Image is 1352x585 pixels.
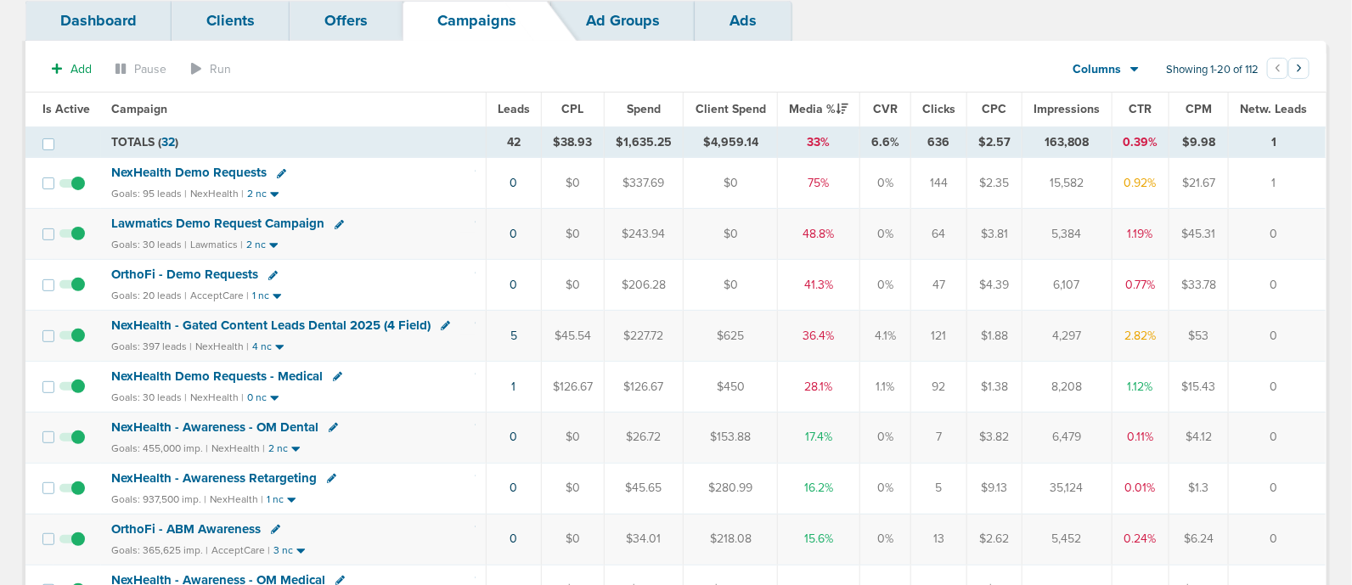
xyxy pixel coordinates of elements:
[542,361,605,412] td: $126.67
[172,1,290,41] a: Clients
[859,311,911,362] td: 4.1%
[911,260,967,311] td: 47
[967,311,1022,362] td: $1.88
[111,102,167,116] span: Campaign
[911,463,967,514] td: 5
[1241,102,1308,116] span: Netw. Leads
[604,209,683,260] td: $243.94
[778,463,860,514] td: 16.2%
[70,62,92,76] span: Add
[246,239,266,251] small: 2 nc
[190,290,249,301] small: AcceptCare |
[510,278,518,292] a: 0
[542,127,605,158] td: $38.93
[911,127,967,158] td: 636
[111,368,323,384] span: NexHealth Demo Requests - Medical
[684,127,778,158] td: $4,959.14
[542,260,605,311] td: $0
[911,412,967,463] td: 7
[101,127,486,158] td: TOTALS ( )
[1022,260,1112,311] td: 6,107
[1034,102,1100,116] span: Impressions
[1073,61,1122,78] span: Columns
[273,544,293,557] small: 3 nc
[1229,311,1327,362] td: 0
[1267,60,1310,81] ul: Pagination
[111,165,267,180] span: NexHealth Demo Requests
[778,311,860,362] td: 36.4%
[911,514,967,565] td: 13
[111,239,187,251] small: Goals: 30 leads |
[111,267,258,282] span: OrthoFi - Demo Requests
[25,1,172,41] a: Dashboard
[247,391,267,404] small: 0 nc
[684,514,778,565] td: $218.08
[1112,158,1169,209] td: 0.92%
[1112,311,1169,362] td: 2.82%
[252,340,272,353] small: 4 nc
[1112,412,1169,463] td: 0.11%
[1169,412,1229,463] td: $4.12
[111,470,317,486] span: NexHealth - Awareness Retargeting
[512,380,516,394] a: 1
[1169,158,1229,209] td: $21.67
[967,260,1022,311] td: $4.39
[542,412,605,463] td: $0
[604,463,683,514] td: $45.65
[190,391,244,403] small: NexHealth |
[1169,127,1229,158] td: $9.98
[778,260,860,311] td: 41.3%
[1169,514,1229,565] td: $6.24
[604,127,683,158] td: $1,635.25
[268,442,288,455] small: 2 nc
[510,532,518,546] a: 0
[190,188,244,200] small: NexHealth |
[111,442,208,455] small: Goals: 455,000 imp. |
[1169,361,1229,412] td: $15.43
[210,493,263,505] small: NexHealth |
[684,260,778,311] td: $0
[1022,463,1112,514] td: 35,124
[778,412,860,463] td: 17.4%
[684,412,778,463] td: $153.88
[1022,311,1112,362] td: 4,297
[696,102,766,116] span: Client Spend
[967,463,1022,514] td: $9.13
[498,102,530,116] span: Leads
[542,209,605,260] td: $0
[604,311,683,362] td: $227.72
[911,158,967,209] td: 144
[1112,514,1169,565] td: 0.24%
[1022,514,1112,565] td: 5,452
[1022,209,1112,260] td: 5,384
[1112,209,1169,260] td: 1.19%
[542,463,605,514] td: $0
[161,135,175,149] span: 32
[1169,209,1229,260] td: $45.31
[111,493,206,506] small: Goals: 937,500 imp. |
[967,514,1022,565] td: $2.62
[510,227,518,241] a: 0
[778,361,860,412] td: 28.1%
[627,102,661,116] span: Spend
[873,102,898,116] span: CVR
[859,158,911,209] td: 0%
[1169,311,1229,362] td: $53
[551,1,695,41] a: Ad Groups
[1112,463,1169,514] td: 0.01%
[195,340,249,352] small: NexHealth |
[684,361,778,412] td: $450
[1169,463,1229,514] td: $1.3
[510,329,517,343] a: 5
[542,514,605,565] td: $0
[859,361,911,412] td: 1.1%
[1112,127,1169,158] td: 0.39%
[1022,158,1112,209] td: 15,582
[247,188,267,200] small: 2 nc
[111,188,187,200] small: Goals: 95 leads |
[1229,158,1327,209] td: 1
[510,176,518,190] a: 0
[211,442,265,454] small: NexHealth |
[1229,260,1327,311] td: 0
[290,1,403,41] a: Offers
